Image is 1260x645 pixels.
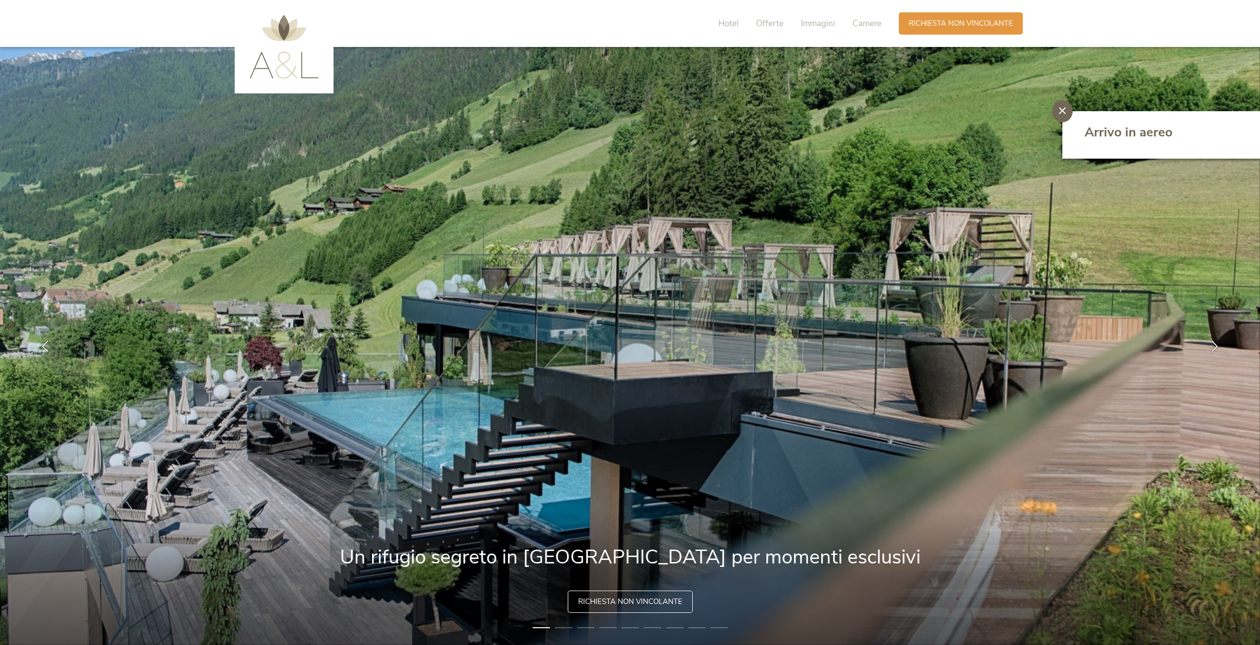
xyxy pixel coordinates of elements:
span: Hotel [718,18,739,29]
a: Arrivo in aereo [1085,124,1243,146]
span: Richiesta non vincolante [909,18,1013,29]
span: Camere [852,18,882,29]
span: Offerte [756,18,784,29]
img: AMONTI & LUNARIS Wellnessresort [250,15,319,79]
span: Arrivo in aereo [1085,124,1173,141]
span: Richiesta non vincolante [578,597,682,607]
span: Immagini [801,18,835,29]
